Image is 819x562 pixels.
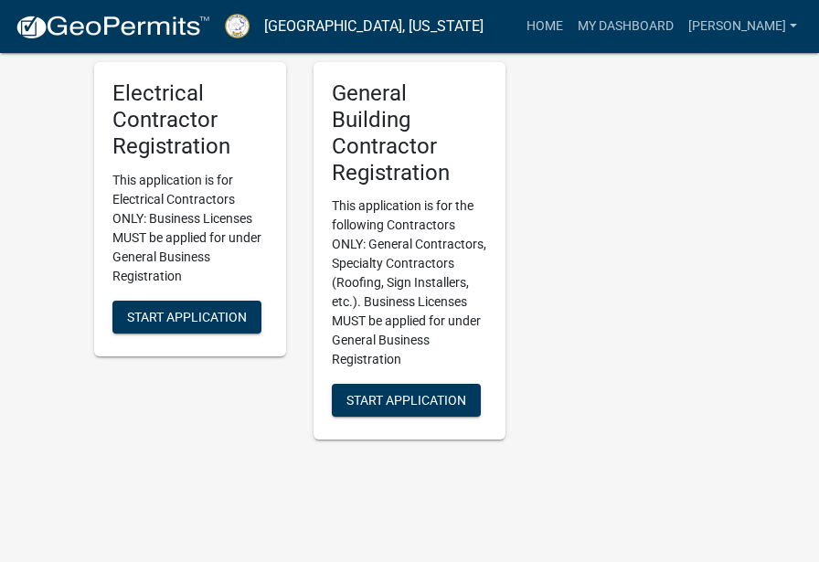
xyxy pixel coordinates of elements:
a: My Dashboard [570,9,681,44]
img: Putnam County, Georgia [225,14,250,38]
p: This application is for the following Contractors ONLY: General Contractors, Specialty Contractor... [332,196,487,369]
button: Start Application [112,301,261,334]
span: Start Application [127,309,247,323]
h5: General Building Contractor Registration [332,80,487,186]
a: [PERSON_NAME] [681,9,804,44]
span: Start Application [346,393,466,408]
h5: Electrical Contractor Registration [112,80,268,159]
a: [GEOGRAPHIC_DATA], [US_STATE] [264,11,484,42]
button: Start Application [332,384,481,417]
p: This application is for Electrical Contractors ONLY: Business Licenses MUST be applied for under ... [112,171,268,286]
a: Home [519,9,570,44]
